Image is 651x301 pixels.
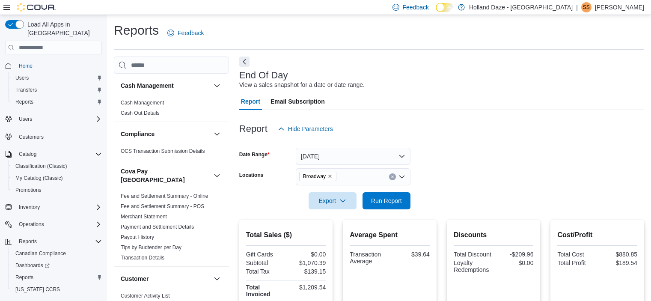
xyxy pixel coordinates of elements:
button: Users [15,114,36,124]
button: Catalog [2,148,105,160]
h1: Reports [114,22,159,39]
button: Cash Management [121,81,210,90]
button: Home [2,60,105,72]
input: Dark Mode [436,3,454,12]
button: My Catalog (Classic) [9,172,105,184]
h2: Average Spent [350,230,430,240]
a: Cash Out Details [121,110,160,116]
div: Compliance [114,146,229,160]
span: Feedback [178,29,204,37]
span: Washington CCRS [12,284,102,295]
div: Cova Pay [GEOGRAPHIC_DATA] [114,191,229,266]
div: $189.54 [599,259,637,266]
span: Tips by Budtender per Day [121,244,181,251]
button: Cova Pay [GEOGRAPHIC_DATA] [212,170,222,181]
a: Dashboards [12,260,53,271]
span: Classification (Classic) [15,163,67,170]
button: Customer [121,274,210,283]
a: Transfers [12,85,40,95]
span: Users [15,114,102,124]
a: Promotions [12,185,45,195]
div: Shawn S [581,2,592,12]
a: Dashboards [9,259,105,271]
button: Run Report [363,192,410,209]
button: Inventory [2,201,105,213]
span: [US_STATE] CCRS [15,286,60,293]
button: Compliance [121,130,210,138]
span: Promotions [12,185,102,195]
label: Date Range [239,151,270,158]
h3: Report [239,124,268,134]
h3: End Of Day [239,70,288,80]
span: Reports [15,274,33,281]
button: Hide Parameters [274,120,336,137]
span: Reports [15,98,33,105]
h3: Cash Management [121,81,174,90]
div: -$209.96 [495,251,533,258]
div: Cash Management [114,98,229,122]
span: Transfers [12,85,102,95]
span: Report [241,93,260,110]
span: Run Report [371,197,402,205]
button: Remove Broadway from selection in this group [327,174,333,179]
span: SS [583,2,590,12]
button: Reports [2,235,105,247]
div: Subtotal [246,259,284,266]
button: Compliance [212,129,222,139]
button: Open list of options [398,173,405,180]
div: Total Tax [246,268,284,275]
a: Customers [15,132,47,142]
span: Dashboards [15,262,50,269]
a: Home [15,61,36,71]
span: Broadway [299,172,336,181]
span: Catalog [15,149,102,159]
a: Merchant Statement [121,214,167,220]
span: Customers [15,131,102,142]
span: Canadian Compliance [15,250,66,257]
span: Broadway [303,172,326,181]
span: Classification (Classic) [12,161,102,171]
a: Reports [12,272,37,283]
span: Customers [19,134,44,140]
span: Users [12,73,102,83]
span: Dashboards [12,260,102,271]
h2: Total Sales ($) [246,230,326,240]
button: Catalog [15,149,40,159]
button: Inventory [15,202,43,212]
span: OCS Transaction Submission Details [121,148,205,155]
button: Reports [9,271,105,283]
span: Reports [12,272,102,283]
button: Users [9,72,105,84]
a: Reports [12,97,37,107]
span: Load All Apps in [GEOGRAPHIC_DATA] [24,20,102,37]
span: Operations [19,221,44,228]
span: My Catalog (Classic) [15,175,63,182]
button: Cova Pay [GEOGRAPHIC_DATA] [121,167,210,184]
span: Cash Management [121,99,164,106]
a: Payout History [121,234,154,240]
span: Operations [15,219,102,229]
div: $1,070.39 [288,259,326,266]
div: Total Discount [454,251,492,258]
span: Inventory [15,202,102,212]
span: Reports [15,236,102,247]
a: Fee and Settlement Summary - Online [121,193,208,199]
img: Cova [17,3,56,12]
div: $0.00 [495,259,533,266]
span: Hide Parameters [288,125,333,133]
button: Operations [15,219,48,229]
label: Locations [239,172,264,179]
a: My Catalog (Classic) [12,173,66,183]
button: Transfers [9,84,105,96]
button: Canadian Compliance [9,247,105,259]
div: $0.00 [288,251,326,258]
h3: Compliance [121,130,155,138]
span: Transaction Details [121,254,164,261]
span: Catalog [19,151,36,158]
a: Payment and Settlement Details [121,224,194,230]
span: Export [314,192,351,209]
span: Fee and Settlement Summary - Online [121,193,208,200]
